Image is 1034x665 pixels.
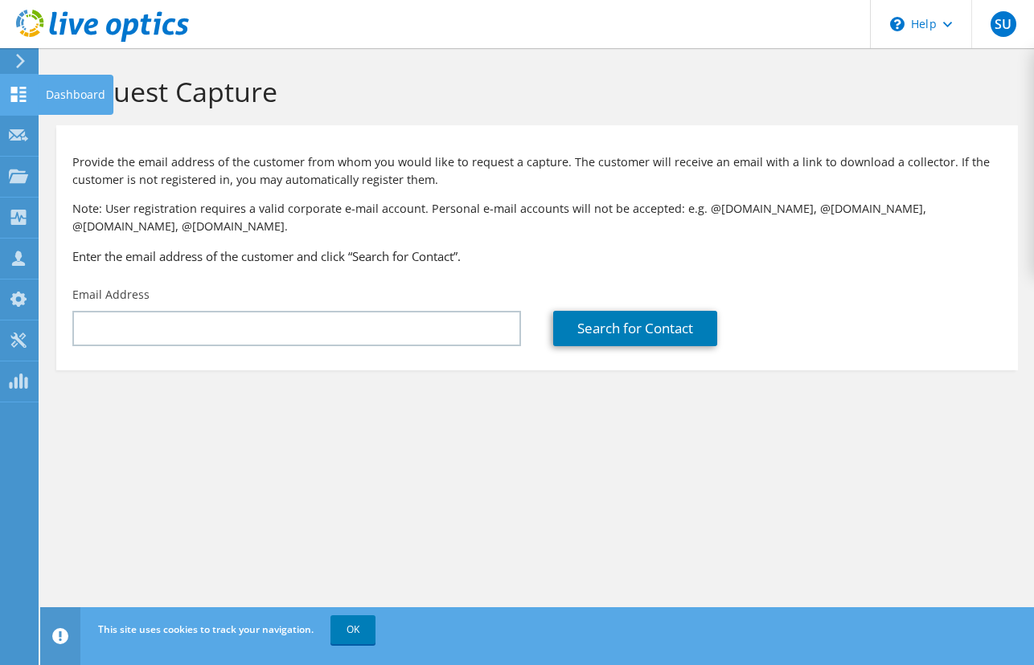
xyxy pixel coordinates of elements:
a: Search for Contact [553,311,717,346]
p: Provide the email address of the customer from whom you would like to request a capture. The cust... [72,153,1002,189]
svg: \n [890,17,905,31]
h1: Request Capture [64,75,1002,108]
span: This site uses cookies to track your navigation. [98,622,314,636]
h3: Enter the email address of the customer and click “Search for Contact”. [72,247,1002,265]
p: Note: User registration requires a valid corporate e-mail account. Personal e-mail accounts will ... [72,200,1002,235]
span: SU [991,11,1016,37]
div: Dashboard [38,75,113,115]
label: Email Address [72,287,150,303]
a: OK [330,615,375,644]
